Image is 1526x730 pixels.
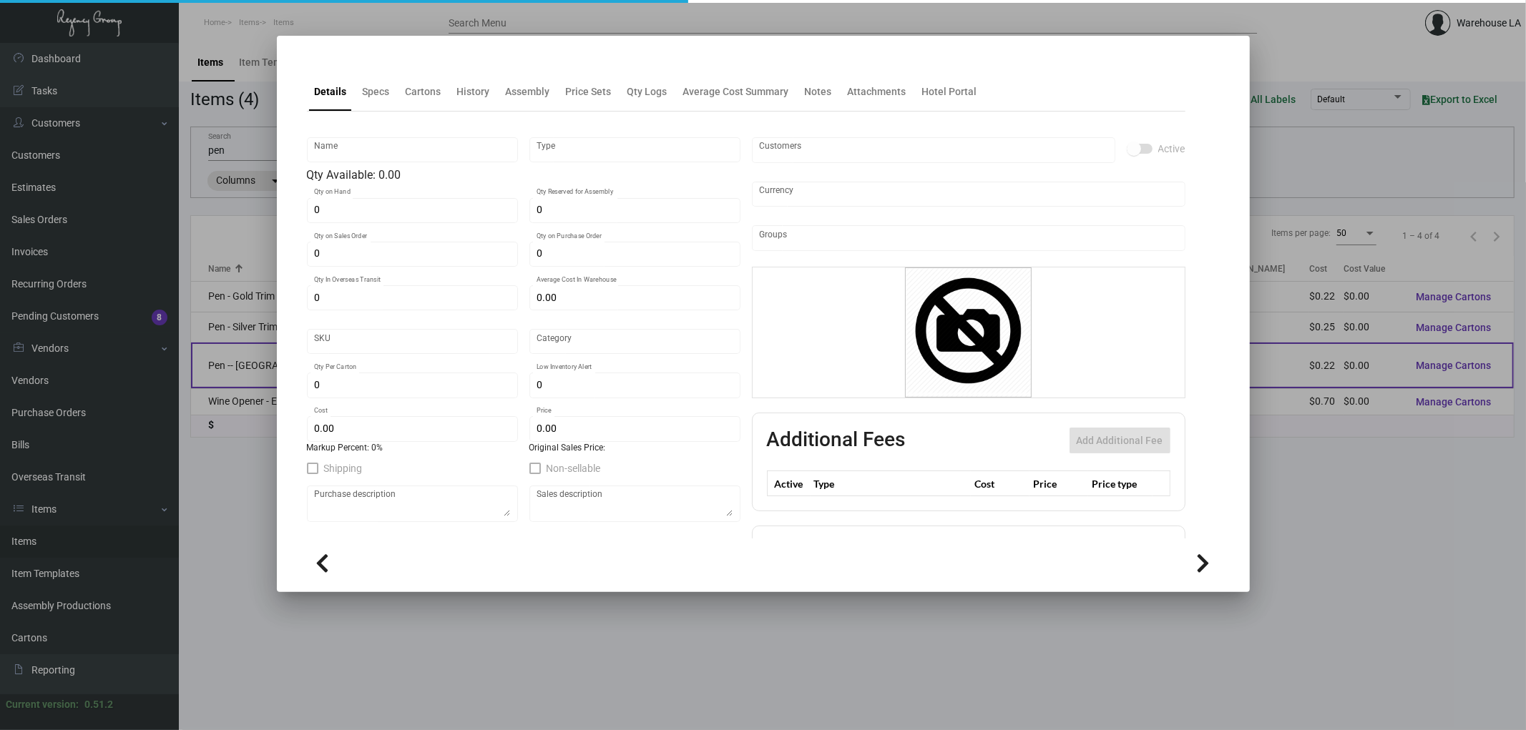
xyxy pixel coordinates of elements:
[406,84,441,99] div: Cartons
[971,471,1029,496] th: Cost
[1158,140,1185,157] span: Active
[627,84,667,99] div: Qty Logs
[307,167,740,184] div: Qty Available: 0.00
[811,471,971,496] th: Type
[767,428,906,453] h2: Additional Fees
[6,697,79,712] div: Current version:
[759,232,1178,244] input: Add new..
[759,144,1107,156] input: Add new..
[315,84,347,99] div: Details
[848,84,906,99] div: Attachments
[547,460,601,477] span: Non-sellable
[805,84,832,99] div: Notes
[566,84,612,99] div: Price Sets
[767,471,811,496] th: Active
[1029,471,1088,496] th: Price
[1077,435,1163,446] span: Add Additional Fee
[1070,428,1170,453] button: Add Additional Fee
[324,460,363,477] span: Shipping
[922,84,977,99] div: Hotel Portal
[1088,471,1153,496] th: Price type
[506,84,550,99] div: Assembly
[363,84,390,99] div: Specs
[457,84,490,99] div: History
[683,84,789,99] div: Average Cost Summary
[84,697,113,712] div: 0.51.2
